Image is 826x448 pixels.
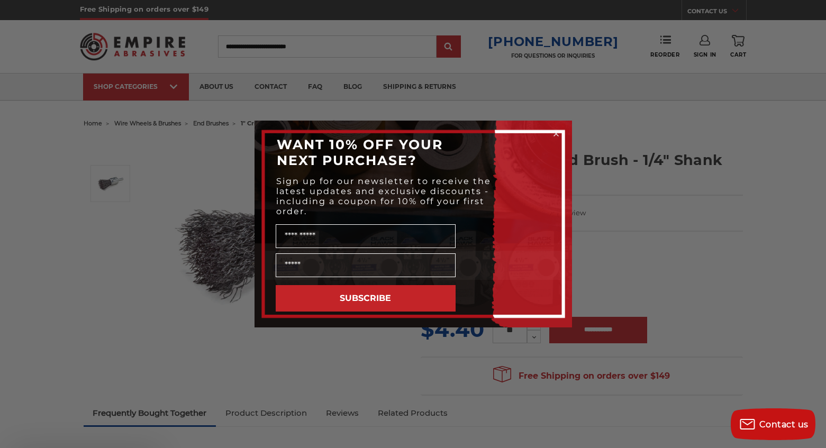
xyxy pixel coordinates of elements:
button: SUBSCRIBE [276,285,456,312]
input: Email [276,253,456,277]
span: WANT 10% OFF YOUR NEXT PURCHASE? [277,136,443,168]
span: Contact us [759,419,809,429]
span: Sign up for our newsletter to receive the latest updates and exclusive discounts - including a co... [276,176,491,216]
button: Contact us [731,408,815,440]
button: Close dialog [551,129,561,139]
